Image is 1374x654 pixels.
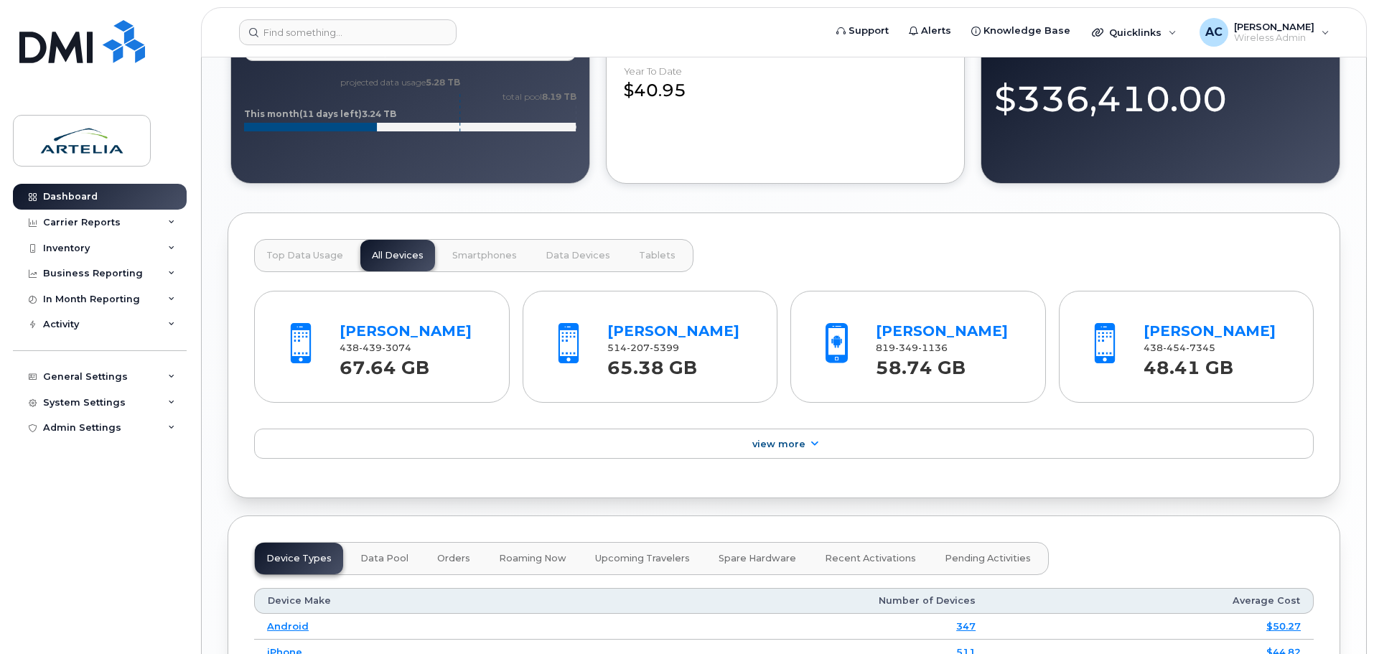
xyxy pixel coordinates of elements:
[639,250,676,261] span: Tablets
[876,342,948,353] span: 819
[239,19,457,45] input: Find something...
[564,588,989,614] th: Number of Devices
[918,342,948,353] span: 1136
[1144,322,1276,340] a: [PERSON_NAME]
[624,66,682,77] div: Year to Date
[1163,342,1186,353] span: 454
[899,17,961,45] a: Alerts
[1144,349,1233,378] strong: 48.41 GB
[650,342,679,353] span: 5399
[452,250,517,261] span: Smartphones
[244,108,299,119] tspan: This month
[437,553,470,564] span: Orders
[499,553,566,564] span: Roaming Now
[983,24,1070,38] span: Knowledge Base
[956,620,976,632] a: 347
[921,24,951,38] span: Alerts
[1205,24,1223,41] span: AC
[534,240,622,271] button: Data Devices
[359,342,382,353] span: 439
[340,322,472,340] a: [PERSON_NAME]
[254,588,564,614] th: Device Make
[1109,27,1162,38] span: Quicklinks
[825,553,916,564] span: Recent Activations
[340,77,460,88] text: projected data usage
[876,322,1008,340] a: [PERSON_NAME]
[299,108,362,119] tspan: (11 days left)
[961,17,1080,45] a: Knowledge Base
[826,17,899,45] a: Support
[267,620,309,632] a: Android
[607,322,739,340] a: [PERSON_NAME]
[849,24,889,38] span: Support
[1234,32,1314,44] span: Wireless Admin
[1186,342,1215,353] span: 7345
[994,62,1327,124] div: $336,410.00
[382,342,411,353] span: 3074
[1190,18,1340,47] div: Alexandre Chagnon
[1082,18,1187,47] div: Quicklinks
[752,439,805,449] span: View More
[627,342,650,353] span: 207
[441,240,528,271] button: Smartphones
[876,349,966,378] strong: 58.74 GB
[607,349,697,378] strong: 65.38 GB
[595,553,690,564] span: Upcoming Travelers
[627,240,687,271] button: Tablets
[719,553,796,564] span: Spare Hardware
[360,553,408,564] span: Data Pool
[426,77,460,88] tspan: 5.28 TB
[502,91,576,102] text: total pool
[1266,620,1301,632] a: $50.27
[607,342,679,353] span: 514
[895,342,918,353] span: 349
[340,342,411,353] span: 438
[989,588,1314,614] th: Average Cost
[546,250,610,261] span: Data Devices
[624,66,948,103] div: $40.95
[1144,342,1215,353] span: 438
[266,250,343,261] span: Top Data Usage
[362,108,396,119] tspan: 3.24 TB
[945,553,1031,564] span: Pending Activities
[255,240,355,271] button: Top Data Usage
[1234,21,1314,32] span: [PERSON_NAME]
[542,91,576,102] tspan: 8.19 TB
[340,349,429,378] strong: 67.64 GB
[254,429,1314,459] a: View More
